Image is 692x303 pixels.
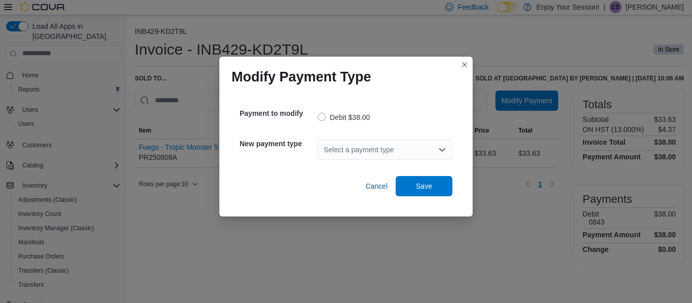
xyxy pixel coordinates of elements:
[416,181,432,191] span: Save
[240,134,316,154] h5: New payment type
[318,111,370,123] label: Debit $38.00
[396,176,452,196] button: Save
[324,144,325,156] input: Accessible screen reader label
[458,59,471,71] button: Closes this modal window
[365,181,388,191] span: Cancel
[438,146,446,154] button: Open list of options
[361,176,392,196] button: Cancel
[232,69,371,85] h1: Modify Payment Type
[240,103,316,123] h5: Payment to modify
